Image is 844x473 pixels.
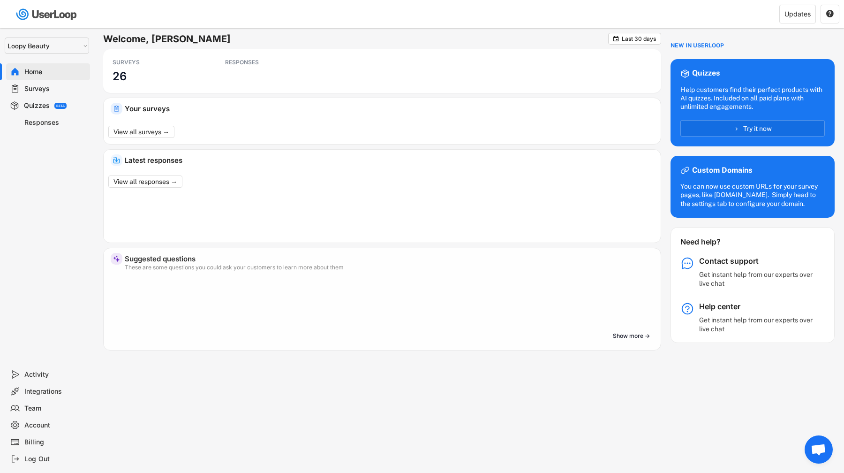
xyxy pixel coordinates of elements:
[699,302,816,312] div: Help center
[609,329,654,343] button: Show more →
[805,435,833,464] div: Open chat
[784,11,811,17] div: Updates
[826,9,834,18] text: 
[24,101,50,110] div: Quizzes
[680,85,825,111] div: Help customers find their perfect products with AI quizzes. Included on all paid plans with unlim...
[692,69,720,78] div: Quizzes
[743,125,772,132] span: Try it now
[692,166,752,175] div: Custom Domains
[125,157,654,164] div: Latest responses
[113,59,197,66] div: SURVEYS
[108,175,182,188] button: View all responses →
[24,404,86,413] div: Team
[225,59,309,66] div: RESPONSES
[24,84,86,93] div: Surveys
[24,438,86,447] div: Billing
[113,255,120,262] img: MagicMajor%20%28Purple%29.svg
[826,10,834,18] button: 
[113,69,127,84] h3: 26
[680,237,746,247] div: Need help?
[125,265,654,270] div: These are some questions you could ask your customers to learn more about them
[14,5,80,24] img: userloop-logo-01.svg
[612,35,619,42] button: 
[24,68,86,76] div: Home
[699,316,816,333] div: Get instant help from our experts over live chat
[671,42,724,50] div: NEW IN USERLOOP
[24,421,86,430] div: Account
[56,104,65,107] div: BETA
[113,157,120,164] img: IncomingMajor.svg
[125,105,654,112] div: Your surveys
[680,182,825,208] div: You can now use custom URLs for your survey pages, like [DOMAIN_NAME]. Simply head to the setting...
[24,387,86,396] div: Integrations
[680,120,825,137] button: Try it now
[699,270,816,287] div: Get instant help from our experts over live chat
[699,256,816,266] div: Contact support
[24,370,86,379] div: Activity
[125,255,654,262] div: Suggested questions
[103,33,608,45] h6: Welcome, [PERSON_NAME]
[108,126,174,138] button: View all surveys →
[622,36,656,42] div: Last 30 days
[613,35,619,42] text: 
[24,455,86,464] div: Log Out
[24,118,86,127] div: Responses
